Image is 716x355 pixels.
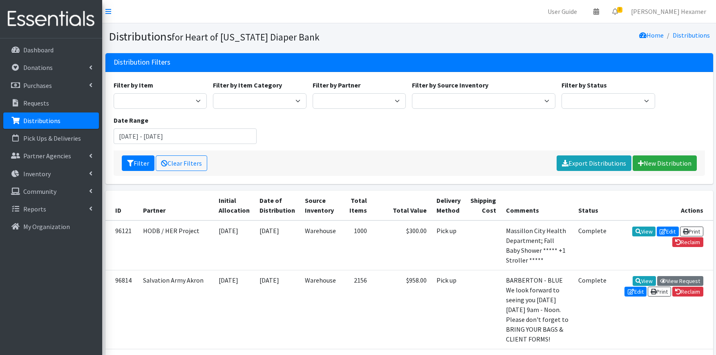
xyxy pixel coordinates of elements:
th: Shipping Cost [465,191,501,220]
p: Purchases [23,81,52,90]
a: Purchases [3,77,99,94]
th: Initial Allocation [214,191,255,220]
label: Filter by Source Inventory [412,80,488,90]
th: ID [105,191,138,220]
a: Requests [3,95,99,111]
td: Warehouse [300,220,341,270]
p: Community [23,187,56,195]
td: [DATE] [255,220,300,270]
a: View [632,227,656,236]
th: Total Value [372,191,432,220]
label: Filter by Item Category [213,80,282,90]
a: User Guide [541,3,584,20]
h1: Distributions [109,29,406,44]
a: Dashboard [3,42,99,58]
a: Export Distributions [557,155,631,171]
td: 96121 [105,220,138,270]
td: [DATE] [214,220,255,270]
a: 3 [606,3,624,20]
td: 96814 [105,270,138,349]
h3: Distribution Filters [114,58,170,67]
small: for Heart of [US_STATE] Diaper Bank [172,31,320,43]
a: New Distribution [633,155,697,171]
td: 2156 [341,270,372,349]
a: Reclaim [672,237,703,247]
img: HumanEssentials [3,5,99,33]
a: My Organization [3,218,99,235]
a: Distributions [673,31,710,39]
p: Pick Ups & Deliveries [23,134,81,142]
th: Status [573,191,611,220]
a: Distributions [3,112,99,129]
label: Filter by Item [114,80,153,90]
a: Clear Filters [156,155,207,171]
a: Community [3,183,99,200]
label: Date Range [114,115,148,125]
td: [DATE] [214,270,255,349]
p: Partner Agencies [23,152,71,160]
a: View Request [657,276,703,286]
td: Pick up [432,220,465,270]
th: Date of Distribution [255,191,300,220]
td: Complete [573,220,611,270]
th: Comments [501,191,573,220]
a: Reclaim [672,287,703,297]
th: Source Inventory [300,191,341,220]
td: Massillon City Health Department; Fall Baby Shower ***** +1 Stroller ***** [501,220,573,270]
td: BARBERTON - BLUE We look forward to seeing you [DATE][DATE] 9am - Noon. Please don't forget to BR... [501,270,573,349]
a: Home [639,31,664,39]
td: $300.00 [372,220,432,270]
label: Filter by Status [562,80,607,90]
p: Distributions [23,117,60,125]
a: Donations [3,59,99,76]
button: Filter [122,155,154,171]
td: 1000 [341,220,372,270]
td: Complete [573,270,611,349]
th: Delivery Method [432,191,465,220]
th: Actions [611,191,713,220]
p: Inventory [23,170,51,178]
td: $958.00 [372,270,432,349]
a: Pick Ups & Deliveries [3,130,99,146]
a: View [633,276,656,286]
p: Requests [23,99,49,107]
td: [DATE] [255,270,300,349]
input: January 1, 2011 - December 31, 2011 [114,128,257,144]
th: Total Items [341,191,372,220]
a: [PERSON_NAME] Hexamer [624,3,713,20]
a: Reports [3,201,99,217]
th: Partner [138,191,214,220]
a: Edit [657,227,679,236]
td: Pick up [432,270,465,349]
a: Print [680,227,703,236]
span: 3 [617,7,622,13]
p: Reports [23,205,46,213]
a: Inventory [3,166,99,182]
td: HODB / HER Project [138,220,214,270]
td: Warehouse [300,270,341,349]
p: Donations [23,63,53,72]
a: Print [648,287,671,297]
p: My Organization [23,222,70,231]
label: Filter by Partner [313,80,360,90]
a: Partner Agencies [3,148,99,164]
p: Dashboard [23,46,54,54]
td: Salvation Army Akron [138,270,214,349]
a: Edit [624,287,647,297]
